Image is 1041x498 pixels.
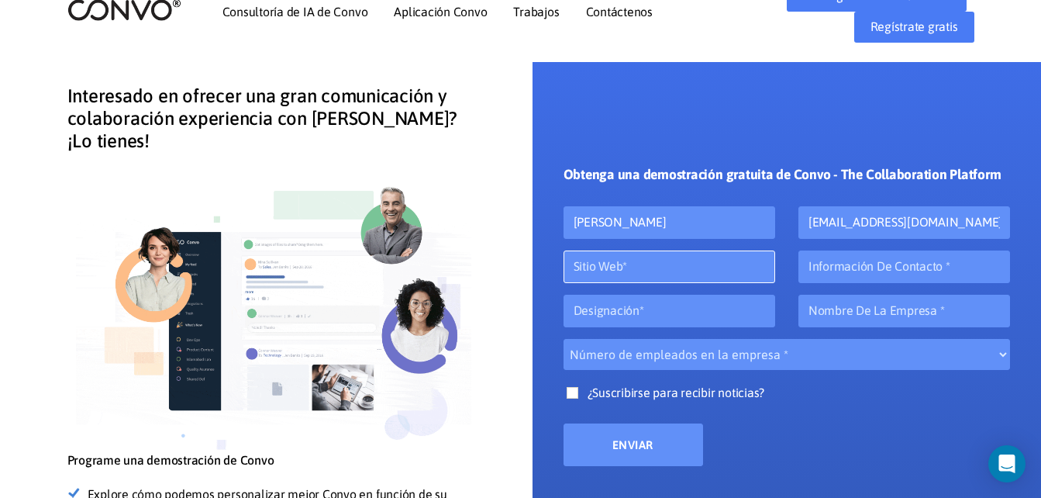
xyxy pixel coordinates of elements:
a: Consultoría de IA de Convo [222,5,368,18]
div: Abra Intercom Messenger [988,445,1025,482]
a: Contáctenos [586,5,653,18]
input: Enviar [564,424,703,466]
font: ¿Suscribirse para recibir noticias? [588,382,765,420]
a: Trabajos [513,5,559,18]
h4: Interesado en ofrecer una gran comunicación y colaboración experiencia con [PERSON_NAME]? ¡Lo tie... [67,85,486,164]
input: Correo electrónico* [798,206,1010,239]
a: Regístrate gratis [854,12,974,43]
input: Designación* [564,295,775,327]
h4: Programe una demostración de Convo [67,453,486,479]
input: Información de contacto * [798,251,1010,283]
input: Sitio web* [564,251,775,283]
a: Aplicación Convo [394,5,487,18]
input: Nombre* [564,206,775,239]
h3: Obtenga una demostración gratuita de Convo - The Collaboration Platform [564,167,1001,195]
img: getademo-left-img.png [67,168,486,453]
input: Nombre de la empresa * [798,295,1010,327]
